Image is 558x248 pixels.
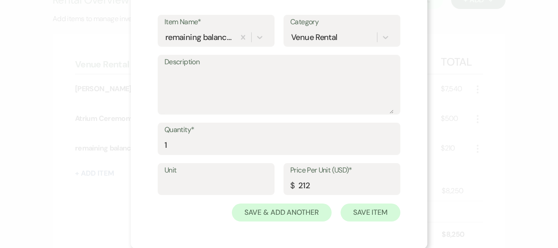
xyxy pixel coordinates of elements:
label: Price Per Unit (USD)* [290,164,394,177]
button: Save Item [341,204,400,221]
div: $ [290,180,294,192]
div: Venue Rental [291,31,337,43]
button: Save & Add Another [232,204,332,221]
label: Description [164,56,394,69]
label: Quantity* [164,124,394,137]
label: Category [290,16,394,29]
label: Unit [164,164,268,177]
label: Item Name* [164,16,268,29]
div: remaining balance due [165,31,232,43]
